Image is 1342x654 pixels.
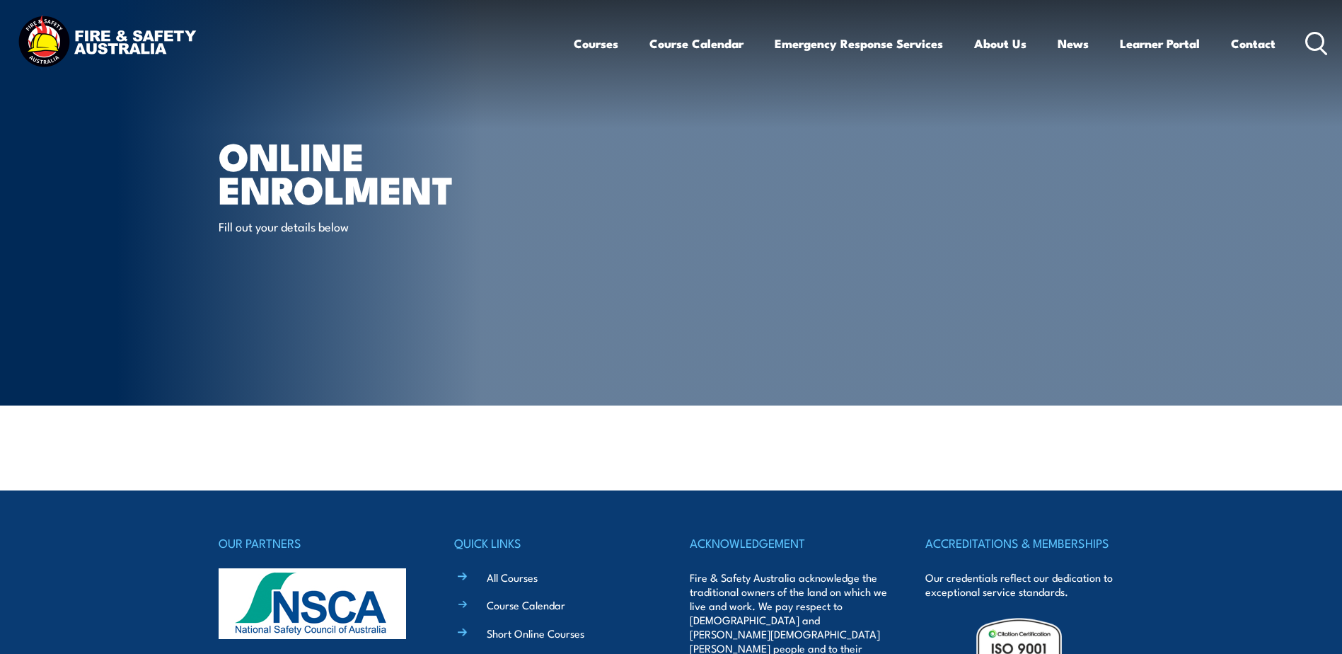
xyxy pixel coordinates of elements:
[487,570,538,585] a: All Courses
[775,25,943,62] a: Emergency Response Services
[974,25,1026,62] a: About Us
[1120,25,1200,62] a: Learner Portal
[487,597,565,612] a: Course Calendar
[1058,25,1089,62] a: News
[649,25,744,62] a: Course Calendar
[690,533,888,553] h4: ACKNOWLEDGEMENT
[925,533,1123,553] h4: ACCREDITATIONS & MEMBERSHIPS
[219,568,406,639] img: nsca-logo-footer
[487,626,584,641] a: Short Online Courses
[925,570,1123,599] p: Our credentials reflect our dedication to exceptional service standards.
[574,25,618,62] a: Courses
[219,533,417,553] h4: OUR PARTNERS
[454,533,652,553] h4: QUICK LINKS
[219,218,477,234] p: Fill out your details below
[1231,25,1276,62] a: Contact
[219,139,568,205] h1: Online Enrolment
